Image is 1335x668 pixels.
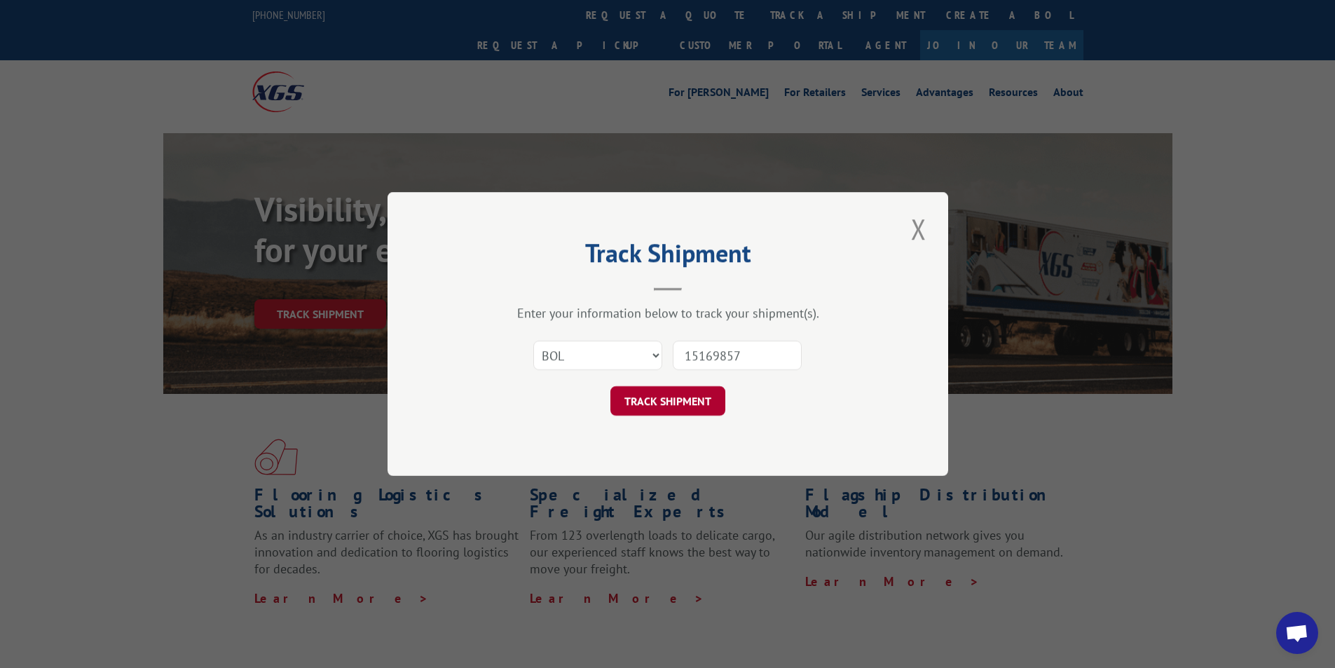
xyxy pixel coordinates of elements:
[458,305,878,321] div: Enter your information below to track your shipment(s).
[610,386,725,416] button: TRACK SHIPMENT
[907,210,931,248] button: Close modal
[458,243,878,270] h2: Track Shipment
[1276,612,1318,654] a: Open chat
[673,341,802,370] input: Number(s)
